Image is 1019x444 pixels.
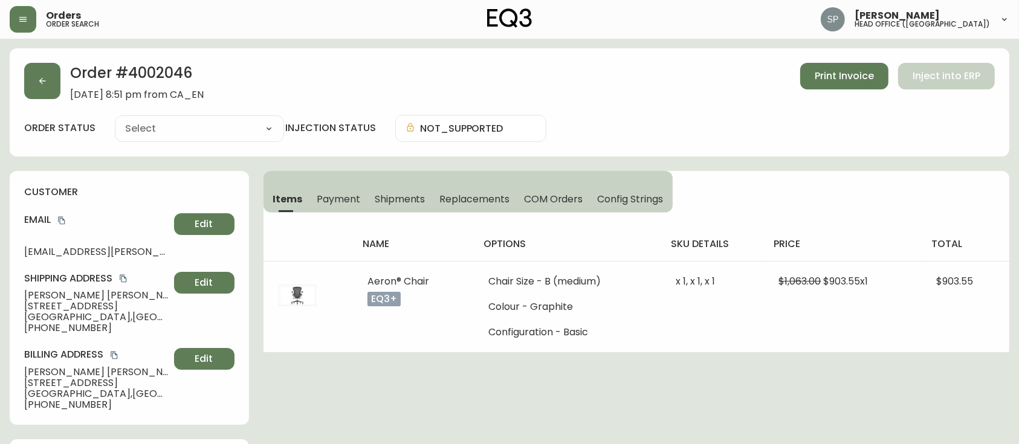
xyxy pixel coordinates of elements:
li: Colour - Graphite [488,301,647,312]
span: [STREET_ADDRESS] [24,301,169,312]
span: Edit [195,276,213,289]
span: Items [273,193,303,205]
h4: Email [24,213,169,227]
span: [EMAIL_ADDRESS][PERSON_NAME][DOMAIN_NAME] [24,246,169,257]
button: copy [56,214,68,227]
h4: total [931,237,1000,251]
li: Chair Size - B (medium) [488,276,647,287]
span: [GEOGRAPHIC_DATA] , [GEOGRAPHIC_DATA] , r2m 0j5 , CA [24,388,169,399]
span: $903.55 [936,274,973,288]
span: [GEOGRAPHIC_DATA] , [GEOGRAPHIC_DATA] , r2m 0j5 , CA [24,312,169,323]
button: Edit [174,348,235,370]
h4: injection status [285,121,376,135]
span: [PERSON_NAME] [855,11,940,21]
h4: price [774,237,912,251]
span: [DATE] 8:51 pm from CA_EN [70,89,204,100]
span: $903.55 x 1 [824,274,869,288]
span: COM Orders [524,193,583,205]
span: Config Strings [597,193,662,205]
span: Edit [195,217,213,231]
span: [STREET_ADDRESS] [24,378,169,388]
span: Print Invoice [815,69,874,83]
h2: Order # 4002046 [70,63,204,89]
span: Replacements [439,193,509,205]
h4: Billing Address [24,348,169,361]
button: copy [117,272,129,285]
h5: order search [46,21,99,28]
button: Edit [174,213,235,235]
img: logo [487,8,532,28]
span: Aeron® Chair [367,274,429,288]
h4: Shipping Address [24,272,169,285]
h4: name [363,237,464,251]
span: [PERSON_NAME] [PERSON_NAME] [24,367,169,378]
span: $1,063.00 [779,274,821,288]
span: [PHONE_NUMBER] [24,323,169,333]
p: eq3+ [367,292,401,306]
button: Edit [174,272,235,294]
span: [PHONE_NUMBER] [24,399,169,410]
span: Edit [195,352,213,365]
h4: customer [24,185,235,199]
button: Print Invoice [800,63,888,89]
button: copy [108,349,120,361]
span: x 1, x 1, x 1 [676,274,716,288]
li: Configuration - Basic [488,327,647,338]
span: Payment [317,193,360,205]
img: 0cb179e7bf3690758a1aaa5f0aafa0b4 [821,7,845,31]
span: Shipments [375,193,425,205]
label: order status [24,121,95,135]
span: Orders [46,11,81,21]
h5: head office ([GEOGRAPHIC_DATA]) [855,21,990,28]
h4: options [484,237,652,251]
img: 3350-830-par_1--office-aeron-chair-basic-carbon-front-01.jpg-thumb.jpg [278,276,317,315]
span: [PERSON_NAME] [PERSON_NAME] [24,290,169,301]
h4: sku details [671,237,755,251]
